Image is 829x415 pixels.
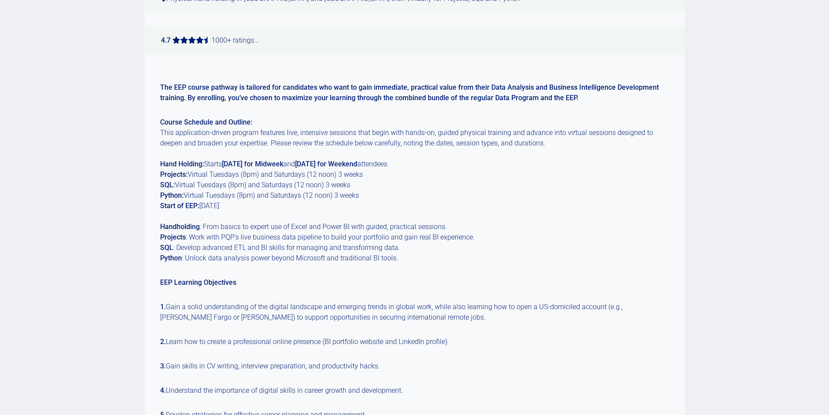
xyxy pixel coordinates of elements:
strong: EEP [160,278,172,287]
strong: Hand Holding: [160,160,204,168]
strong: SQL [160,243,173,252]
strong: Course Schedule and Outline: [160,118,252,126]
strong: 3. [160,362,166,370]
strong: [DATE] for Midweek [222,160,283,168]
strong: Python: [160,191,184,199]
strong: Projects: [160,170,188,179]
strong: 2. [160,337,166,346]
p: This application-driven program features live, intensive sessions that begin with hands-on, guide... [160,117,669,263]
strong: Handholding [160,223,200,231]
strong: Learning Objectives [174,278,236,287]
strong: 1. [160,303,166,311]
strong: Projects [160,233,186,241]
p: Understand the importance of digital skills in career growth and development. [160,385,669,396]
p: 1000+ ratings… [144,27,685,54]
strong: 4. [160,386,166,395]
p: Gain a solid understanding of the digital landscape and emerging trends in global work, while als... [160,302,669,323]
p: Gain skills in CV writing, interview preparation, and productivity hacks. [160,361,669,371]
p: Learn how to create a professional online presence (BI portfolio website and LinkedIn profile). [160,337,669,347]
strong: 4.7 [161,36,171,44]
strong: SQL: [160,181,175,189]
strong: Start of EEP: [160,202,199,210]
strong: Python [160,254,182,262]
strong: The EEP course pathway is tailored for candidates who want to gain immediate, practical value fro... [160,83,659,102]
strong: [DATE] for Weekend [295,160,357,168]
